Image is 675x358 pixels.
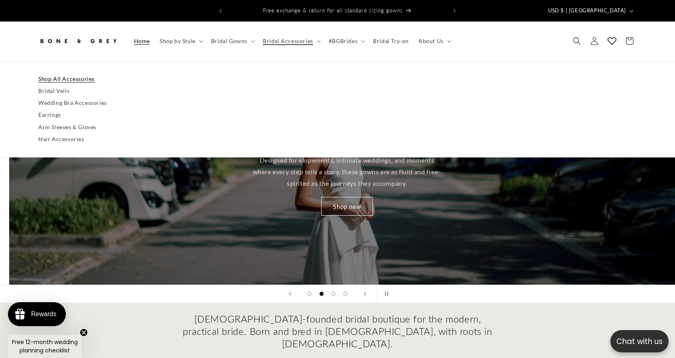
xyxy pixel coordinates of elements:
[321,197,373,216] a: Shop new
[38,109,637,121] a: Earrings
[329,37,357,45] span: #BGBrides
[414,33,454,49] summary: About Us
[610,330,669,352] button: Open chatbox
[418,37,444,45] span: About Us
[263,37,313,45] span: Bridal Accessories
[155,33,206,49] summary: Shop by Style
[38,97,637,109] a: Wedding Bra Accessories
[252,155,442,189] p: Designed for elopements, intimate weddings, and moments where every step tells a story, these gow...
[212,3,229,18] button: Previous announcement
[328,288,339,300] button: Load slide 3 of 4
[12,338,78,354] span: Free 12-month wedding planning checklist
[316,288,328,300] button: Load slide 2 of 4
[368,33,414,49] a: Bridal Try-on
[38,32,118,50] img: Bone and Grey Bridal
[356,285,374,303] button: Next slide
[446,3,463,18] button: Next announcement
[281,285,299,303] button: Previous slide
[134,37,150,45] span: Home
[38,85,637,97] a: Bridal Veils
[263,7,403,14] span: Free exchange & return for all standard sizing gowns
[31,311,56,318] div: Rewards
[304,288,316,300] button: Load slide 1 of 4
[38,73,637,85] a: Shop All Accessories
[36,30,121,53] a: Bone and Grey Bridal
[80,328,88,336] button: Close teaser
[324,33,368,49] summary: #BGBrides
[182,313,493,350] h2: [DEMOGRAPHIC_DATA]-founded bridal boutique for the modern, practical bride. Born and bred in [DEM...
[258,33,324,49] summary: Bridal Accessories
[568,32,586,50] summary: Search
[610,336,669,347] p: Chat with us
[376,285,394,303] button: Pause slideshow
[206,33,258,49] summary: Bridal Gowns
[543,3,637,18] button: USD $ | [GEOGRAPHIC_DATA]
[160,37,195,45] span: Shop by Style
[373,37,409,45] span: Bridal Try-on
[8,335,81,358] div: Free 12-month wedding planning checklistClose teaser
[548,7,626,15] span: USD $ | [GEOGRAPHIC_DATA]
[38,121,637,133] a: Arm Sleeves & Gloves
[211,37,247,45] span: Bridal Gowns
[339,288,351,300] button: Load slide 4 of 4
[38,133,637,145] a: Hair Accessories
[129,33,155,49] a: Home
